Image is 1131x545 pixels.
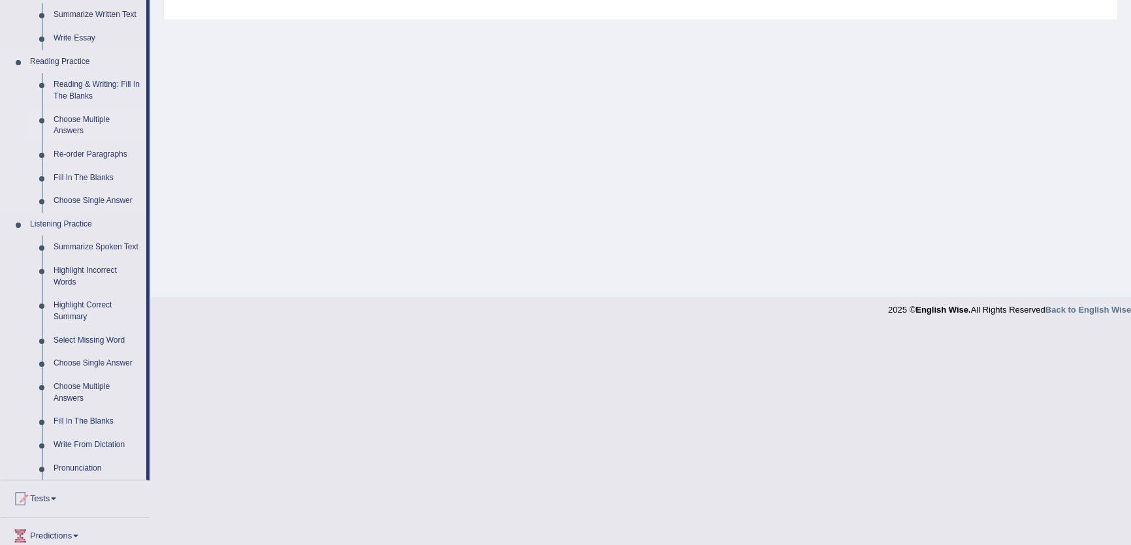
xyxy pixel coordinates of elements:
a: Summarize Spoken Text [48,236,146,259]
a: Write From Dictation [48,433,146,457]
a: Summarize Written Text [48,3,146,27]
a: Choose Single Answer [48,189,146,213]
a: Re-order Paragraphs [48,143,146,166]
a: Highlight Incorrect Words [48,259,146,294]
a: Select Missing Word [48,329,146,352]
a: Fill In The Blanks [48,410,146,433]
a: Choose Multiple Answers [48,108,146,143]
a: Pronunciation [48,457,146,480]
strong: English Wise. [916,305,970,315]
a: Reading & Writing: Fill In The Blanks [48,73,146,108]
a: Write Essay [48,27,146,50]
a: Reading Practice [24,50,146,74]
a: Listening Practice [24,213,146,236]
a: Tests [1,480,150,513]
div: 2025 © All Rights Reserved [888,297,1131,316]
a: Back to English Wise [1045,305,1131,315]
a: Highlight Correct Summary [48,294,146,328]
a: Choose Multiple Answers [48,375,146,410]
a: Choose Single Answer [48,352,146,375]
a: Fill In The Blanks [48,166,146,190]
